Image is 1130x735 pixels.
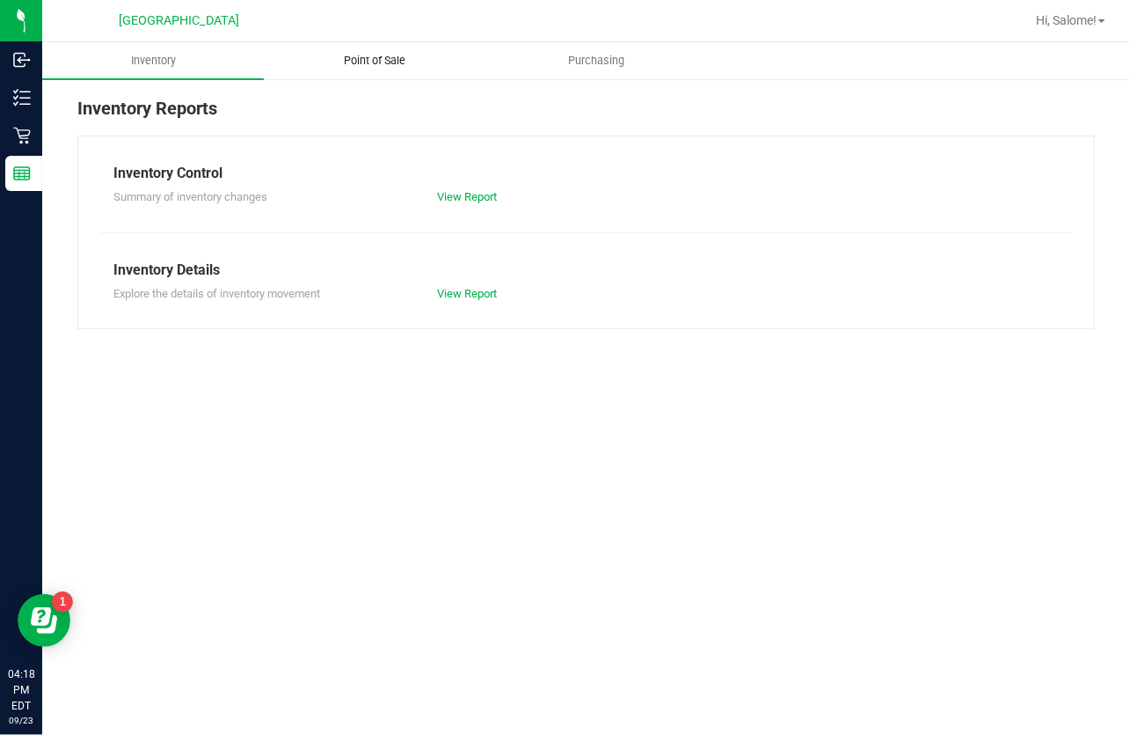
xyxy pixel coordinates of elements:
[264,42,485,79] a: Point of Sale
[113,287,320,300] span: Explore the details of inventory movement
[52,592,73,613] iframe: Resource center unread badge
[77,95,1095,136] div: Inventory Reports
[42,42,264,79] a: Inventory
[13,51,31,69] inline-svg: Inbound
[8,666,34,714] p: 04:18 PM EDT
[545,53,649,69] span: Purchasing
[13,89,31,107] inline-svg: Inventory
[1036,13,1097,27] span: Hi, Salome!
[18,594,70,647] iframe: Resource center
[485,42,707,79] a: Purchasing
[437,287,497,300] a: View Report
[113,260,1059,281] div: Inventory Details
[8,714,34,727] p: 09/23
[320,53,429,69] span: Point of Sale
[113,190,267,203] span: Summary of inventory changes
[13,127,31,144] inline-svg: Retail
[437,190,497,203] a: View Report
[120,13,240,28] span: [GEOGRAPHIC_DATA]
[113,163,1059,184] div: Inventory Control
[107,53,200,69] span: Inventory
[13,165,31,182] inline-svg: Reports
